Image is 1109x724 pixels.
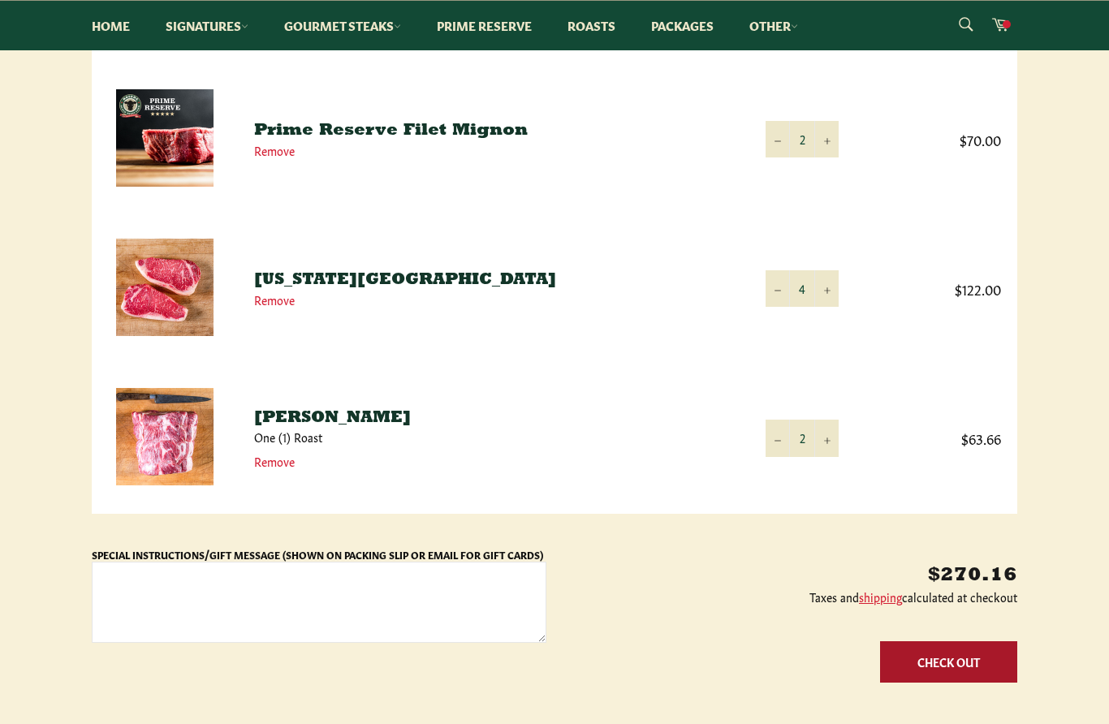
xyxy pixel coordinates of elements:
[635,1,730,50] a: Packages
[871,130,1001,149] span: $70.00
[149,1,265,50] a: Signatures
[551,1,632,50] a: Roasts
[871,429,1001,447] span: $63.66
[421,1,548,50] a: Prime Reserve
[814,121,839,157] button: Increase item quantity by one
[814,270,839,307] button: Increase item quantity by one
[880,641,1017,683] button: Check Out
[254,123,528,139] a: Prime Reserve Filet Mignon
[814,420,839,456] button: Increase item quantity by one
[859,588,902,605] a: shipping
[76,1,146,50] a: Home
[871,279,1001,298] span: $122.00
[116,89,214,187] img: Prime Reserve Filet Mignon
[254,429,733,445] p: One (1) Roast
[766,121,790,157] button: Reduce item quantity by one
[254,410,411,426] a: [PERSON_NAME]
[563,589,1017,605] p: Taxes and calculated at checkout
[116,388,214,485] img: Chuck Roast - One (1) Roast
[254,272,556,288] a: [US_STATE][GEOGRAPHIC_DATA]
[563,562,1017,589] p: $270.16
[254,142,295,158] a: Remove
[733,1,814,50] a: Other
[766,420,790,456] button: Reduce item quantity by one
[766,270,790,307] button: Reduce item quantity by one
[254,291,295,308] a: Remove
[92,548,543,561] label: Special Instructions/Gift Message (Shown on Packing Slip or Email for Gift Cards)
[116,239,214,336] img: New York Strip
[268,1,417,50] a: Gourmet Steaks
[254,453,295,469] a: Remove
